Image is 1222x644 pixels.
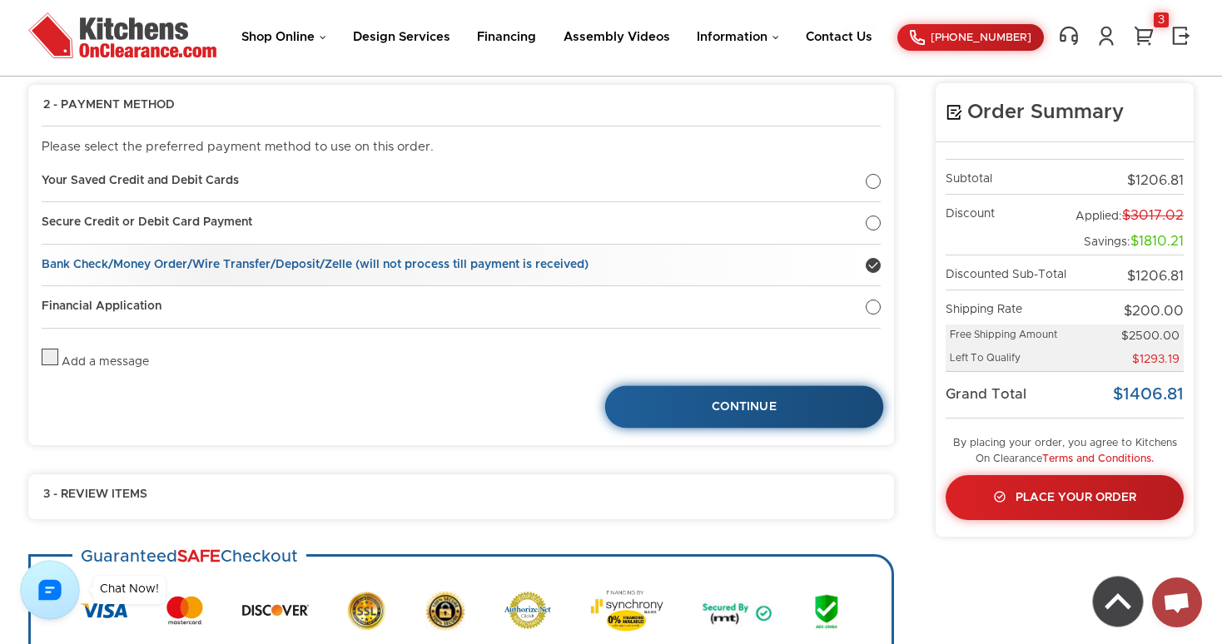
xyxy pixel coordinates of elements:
a: Secure Credit or Debit Card Payment [42,202,881,245]
img: AES 256 Bit [812,590,842,632]
img: Chat with us [20,560,80,620]
td: Discount [946,194,1071,228]
a: [PHONE_NUMBER] [897,24,1044,51]
span: $1406.81 [1113,386,1184,403]
div: Open chat [1152,577,1202,627]
img: SSL [347,590,386,632]
td: Applied: [1071,194,1184,228]
span: $1293.19 [1132,354,1180,365]
a: Shop Online [241,31,326,43]
strong: Financial Application [42,300,161,312]
a: Information [697,31,779,43]
td: Discounted Sub-Total [946,255,1071,290]
a: Terms and Conditions. [1042,453,1154,464]
a: Contact Us [806,31,872,43]
strong: Bank Check/Money Order/Wire Transfer/Deposit/Zelle (will not process till payment is received) [42,259,589,270]
h4: Order Summary [946,100,1184,125]
span: $200.00 [1124,305,1184,318]
a: 3 [1131,25,1156,47]
img: Visa [81,603,127,618]
img: Secure [425,591,465,631]
small: By placing your order, you agree to Kitchens On Clearance [953,438,1177,464]
a: Financing [477,31,536,43]
span: $1206.81 [1127,270,1184,283]
img: Authorize.net [504,592,551,629]
span: 2 - Payment Method [43,98,175,113]
p: Please select the preferred payment method to use on this order. [42,140,881,156]
span: $2500.00 [1121,330,1180,342]
a: Continue [605,386,884,429]
td: Left To Qualify [946,348,1071,372]
td: Grand Total [946,371,1071,418]
strong: SAFE [177,547,221,564]
a: Design Services [353,31,450,43]
span: $1810.21 [1130,235,1184,248]
span: Place Your Order [1016,492,1136,503]
img: Secured by MT [702,590,772,632]
img: MasterCard [166,596,203,625]
span: $1206.81 [1127,174,1184,187]
td: Free Shipping Amount [946,324,1071,348]
div: Chat Now! [100,583,159,595]
a: Place Your Order [946,475,1184,520]
td: Savings: [1071,229,1184,255]
a: Bank Check/Money Order/Wire Transfer/Deposit/Zelle (will not process till payment is received) [42,245,881,287]
span: $3017.02 [1122,209,1184,222]
img: Synchrony Bank [590,590,663,632]
span: Continue [712,402,777,414]
a: Your Saved Credit and Debit Cards [42,161,881,203]
span: 3 - Review Items [43,488,147,503]
div: Add a message [62,355,149,370]
h3: Guaranteed Checkout [72,537,306,575]
img: Kitchens On Clearance [28,12,216,58]
strong: Secure Credit or Debit Card Payment [42,216,252,228]
a: Financial Application [42,286,881,329]
a: Assembly Videos [564,31,670,43]
img: Discover [242,598,309,622]
span: [PHONE_NUMBER] [931,32,1031,43]
strong: Your Saved Credit and Debit Cards [42,175,239,186]
img: Back to top [1093,577,1143,627]
td: Subtotal [946,160,1071,195]
td: Shipping Rate [946,290,1071,324]
div: 3 [1154,12,1169,27]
